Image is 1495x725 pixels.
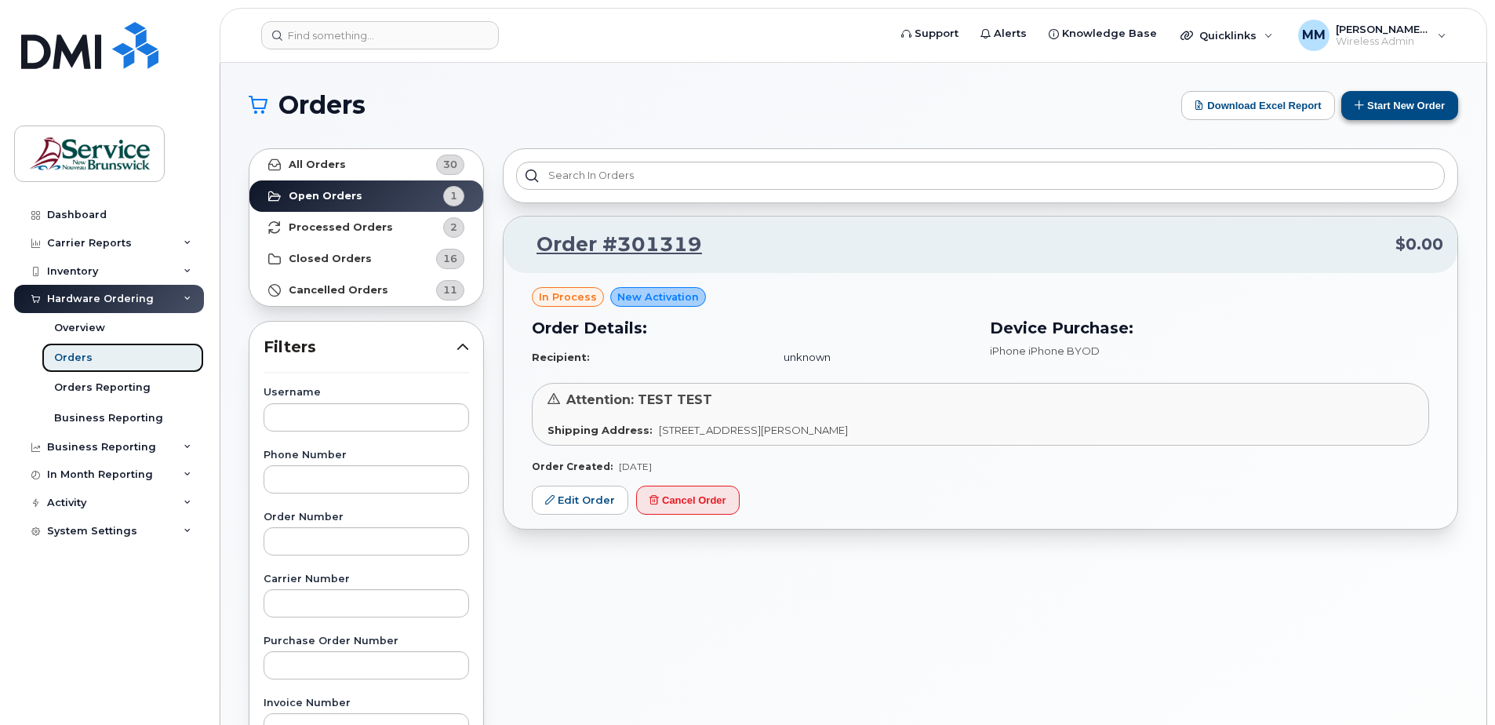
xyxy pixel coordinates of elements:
strong: Order Created: [532,461,613,472]
button: Download Excel Report [1181,91,1335,120]
label: Order Number [264,512,469,523]
strong: Processed Orders [289,221,393,234]
td: unknown [769,344,971,371]
strong: Recipient: [532,351,590,363]
span: 2 [450,220,457,235]
a: Closed Orders16 [249,243,483,275]
a: Order #301319 [518,231,702,259]
span: [DATE] [619,461,652,472]
label: Purchase Order Number [264,636,469,647]
span: Filters [264,336,457,359]
button: Start New Order [1341,91,1458,120]
h3: Order Details: [532,316,971,340]
label: Carrier Number [264,574,469,585]
span: New Activation [617,290,699,304]
span: iPhone iPhone BYOD [990,344,1100,357]
h3: Device Purchase: [990,316,1429,340]
a: Open Orders1 [249,180,483,212]
span: 16 [443,251,457,266]
a: Processed Orders2 [249,212,483,243]
span: 1 [450,188,457,203]
label: Username [264,388,469,398]
span: $0.00 [1395,233,1443,256]
span: 11 [443,282,457,297]
a: Cancelled Orders11 [249,275,483,306]
a: All Orders30 [249,149,483,180]
span: Attention: TEST TEST [566,392,712,407]
span: [STREET_ADDRESS][PERSON_NAME] [659,424,848,436]
strong: Cancelled Orders [289,284,388,297]
strong: Closed Orders [289,253,372,265]
input: Search in orders [516,162,1445,190]
strong: Open Orders [289,190,362,202]
span: 30 [443,157,457,172]
span: in process [539,290,597,304]
label: Phone Number [264,450,469,461]
a: Edit Order [532,486,628,515]
label: Invoice Number [264,698,469,709]
strong: Shipping Address: [547,424,653,436]
button: Cancel Order [636,486,740,515]
strong: All Orders [289,158,346,171]
span: Orders [278,93,366,117]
